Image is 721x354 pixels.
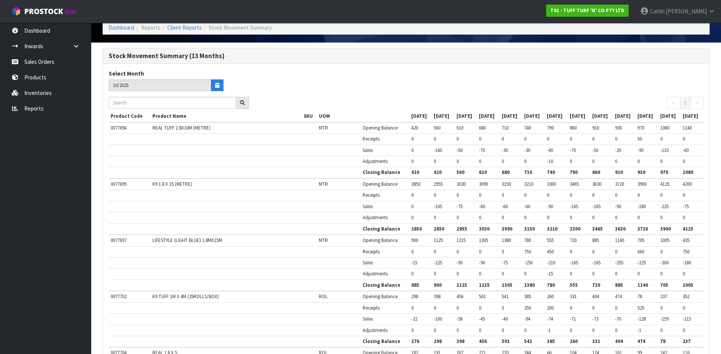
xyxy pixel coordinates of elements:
span: 0 [570,305,572,311]
span: 0 [411,192,414,198]
span: 541 [502,293,509,300]
span: 0 [502,248,504,255]
span: 385 [524,293,531,300]
span: 0 [683,158,685,164]
span: 331 [570,293,577,300]
span: -75 [683,203,689,210]
span: 0 [615,136,617,142]
span: -40 [502,316,508,322]
span: ProStock [24,6,63,16]
span: 0 [502,158,504,164]
td: Adjustments [361,325,409,336]
span: -15 [411,259,417,266]
span: 0 [456,214,459,221]
span: 0 [502,136,504,142]
span: 1005 [683,282,693,288]
span: -165 [570,203,578,210]
span: -20 [615,147,621,153]
span: 970 [660,169,668,175]
th: Closing Balance [361,280,409,291]
span: 1125 [456,282,467,288]
span: 404 [592,293,599,300]
span: 3090 [502,226,512,232]
td: Opening Balance [361,235,409,246]
span: 50 [637,136,642,142]
span: 3300 [570,226,580,232]
span: -40 [547,147,553,153]
span: 710 [502,125,509,131]
span: 0 [411,203,414,210]
span: 750 [683,248,689,255]
span: 0 [683,270,685,277]
span: 0 [502,214,504,221]
span: -225 [660,203,669,210]
span: 0 [570,214,572,221]
span: 885 [411,282,419,288]
th: [DATE] [658,111,681,122]
span: 0 [637,192,640,198]
th: Closing Balance [361,223,409,235]
span: 0 [570,270,572,277]
span: 0 [547,136,549,142]
th: [DATE] [455,111,477,122]
th: [DATE] [568,111,591,122]
span: -74 [547,316,553,322]
a: → [690,97,704,109]
span: 0 [615,270,617,277]
span: 0 [660,248,662,255]
span: Caitlin [650,8,665,15]
span: 4200 [683,181,692,187]
th: [DATE] [545,111,568,122]
span: -225 [434,259,442,266]
span: -165 [592,259,601,266]
span: 0 [456,305,459,311]
td: K9 TUFF 1M X 4M (25ROLLS/BOX) [151,291,302,302]
span: 740 [524,125,531,131]
span: 0 [524,136,526,142]
td: Opening Balance [361,122,409,134]
span: 0 [592,305,594,311]
span: -60 [502,203,508,210]
span: 0 [434,158,436,164]
span: -75 [502,259,508,266]
span: -90 [615,203,621,210]
span: -159 [660,316,669,322]
span: 3030 [479,226,490,232]
th: [DATE] [432,111,455,122]
td: 0077697 [109,235,151,246]
span: 0 [592,248,594,255]
span: 1305 [479,237,488,243]
td: Sales [361,201,409,212]
span: -71 [570,316,576,322]
span: -22 [411,316,417,322]
nav: Page navigation [412,97,704,111]
span: 860 [592,169,600,175]
span: 4125 [660,181,669,187]
th: [DATE] [681,111,704,122]
span: 0 [660,192,662,198]
span: 0 [637,158,640,164]
span: 3090 [479,181,488,187]
h3: Stock Movement Summary (13 Months) [109,52,704,60]
span: -100 [434,316,442,322]
span: -94 [524,316,530,322]
td: MTR [317,179,361,190]
span: 885 [615,282,623,288]
span: 0 [660,214,662,221]
span: 0 [456,270,459,277]
td: REAL TUFF 1.8X10M (METRE) [151,122,302,134]
span: -30 [524,147,530,153]
span: -165 [592,203,601,210]
span: 420 [411,169,419,175]
span: 1140 [637,282,648,288]
td: Opening Balance [361,179,409,190]
span: 0 [592,270,594,277]
span: 450 [547,248,554,255]
span: 0 [683,136,685,142]
td: MTR [317,235,361,246]
span: 3465 [592,226,603,232]
span: 1380 [524,282,535,288]
span: 680 [479,125,486,131]
span: 0 [479,158,481,164]
span: 0 [615,192,617,198]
